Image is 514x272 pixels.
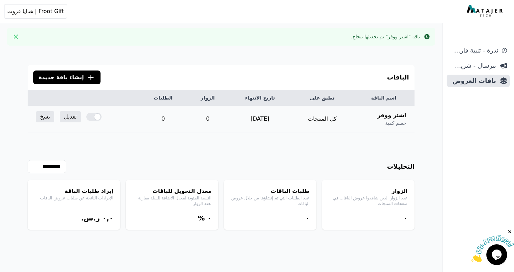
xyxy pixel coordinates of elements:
div: ۰ [329,213,408,223]
span: ر.س. [81,214,100,222]
span: ندرة - تنبية قارب علي النفاذ [449,46,498,55]
h3: الباقات [387,73,409,82]
iframe: chat widget [471,229,514,262]
th: اسم الباقة [353,90,415,106]
p: النسبة المئوية لمعدل الاضافة للسلة مقارنة بعدد الزوار [133,195,211,206]
th: تطبق على [292,90,353,106]
th: تاريخ الانتهاء [228,90,291,106]
h4: معدل التحويل للباقات [133,187,211,195]
div: باقة "اشتر ووفر" تم تحديثها بنجاح. [351,33,420,40]
h4: طلبات الباقات [231,187,310,195]
p: الإيرادات الناتجة عن طلبات عروض الباقات [35,195,113,201]
th: الطلبات [139,90,187,106]
span: إنشاء باقة جديدة [39,73,84,82]
td: 0 [187,106,229,132]
bdi: ۰ [207,214,211,222]
span: Froot Gift | هدايا فروت [7,7,64,16]
span: اشتر ووفر [377,111,406,120]
td: 0 [139,106,187,132]
span: باقات العروض [449,76,496,86]
span: خصم كمية [385,120,406,126]
h3: التحليلات [387,162,415,171]
td: [DATE] [228,106,291,132]
td: كل المنتجات [292,106,353,132]
button: إنشاء باقة جديدة [33,71,101,84]
button: Close [10,31,21,42]
div: ۰ [231,213,310,223]
h4: إيراد طلبات الباقة [35,187,113,195]
p: عدد الزوار الذين شاهدوا عروض الباقات في صفحات المنتجات [329,195,408,206]
img: MatajerTech Logo [467,5,504,18]
bdi: ۰,۰ [102,214,113,222]
span: % [198,214,205,222]
button: Froot Gift | هدايا فروت [4,4,67,19]
th: الزوار [187,90,229,106]
a: تعديل [60,111,81,122]
h4: الزوار [329,187,408,195]
p: عدد الطلبات التي تم إنشاؤها من خلال عروض الباقات [231,195,310,206]
a: نسخ [36,111,54,122]
span: مرسال - شريط دعاية [449,61,496,71]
